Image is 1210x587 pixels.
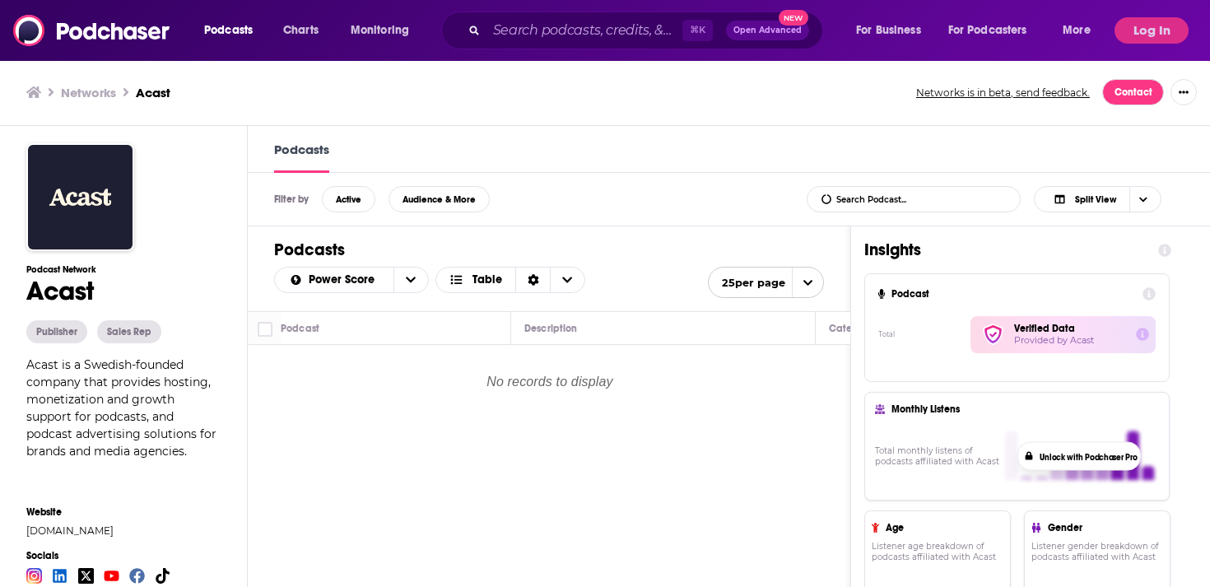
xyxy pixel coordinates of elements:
span: Acast is a Swedish-founded company that provides hosting, monetization and growth support for pod... [26,357,216,459]
button: Audience & More [389,186,490,212]
button: open menu [938,17,1051,44]
h2: Choose List sort [274,267,429,293]
span: Podcasts [204,19,253,42]
h5: Provided by Acast [1014,334,1123,347]
a: [DOMAIN_NAME] [26,524,221,537]
p: No records to display [249,346,851,426]
span: Split View [1075,195,1116,204]
h4: Podcast [891,288,1136,300]
img: verified Badge [977,324,1009,345]
button: Unlock with Podchaser Pro [1040,451,1137,463]
div: Sort Direction [515,268,550,292]
a: Podcasts [274,142,329,173]
span: Open Advanced [733,26,802,35]
span: Website [26,506,221,518]
span: Power Score [309,274,380,286]
button: Choose View [1034,186,1161,212]
span: 25 per page [709,270,785,296]
button: open menu [1051,17,1111,44]
h4: Monthly Listens [891,403,1152,415]
button: open menu [708,267,824,298]
h3: Podcast Network [26,264,221,275]
button: Active [322,186,375,212]
input: Search podcasts, credits, & more... [486,17,682,44]
div: Podcast [281,319,319,338]
h4: Age [886,522,997,533]
div: Description [524,319,577,338]
h2: Choose View [1034,186,1184,212]
span: Monitoring [351,19,409,42]
button: Sales Rep [97,320,161,343]
span: Active [336,195,361,204]
button: open menu [393,268,428,292]
img: Podchaser - Follow, Share and Rate Podcasts [13,15,171,46]
p: Total [878,330,970,338]
button: Publisher [26,320,87,343]
h4: Gender [1048,522,1156,533]
span: ⌘ K [682,20,713,41]
span: For Business [856,19,921,42]
a: Charts [272,17,328,44]
a: Acast [136,85,170,100]
button: Networks is in beta, send feedback. [910,86,1096,100]
span: Table [472,274,502,286]
span: More [1063,19,1091,42]
h1: Acast [26,275,221,307]
h4: Total monthly listens of podcasts affiliated with Acast [875,445,1000,467]
h3: Filter by [274,193,309,205]
button: open menu [845,17,942,44]
span: Socials [26,550,221,561]
h1: Podcasts [274,240,824,260]
button: open menu [193,17,274,44]
span: New [779,10,808,26]
h1: Insights [864,240,1145,260]
button: Open AdvancedNew [726,21,809,40]
button: Show More Button [1170,79,1197,105]
span: Audience & More [403,195,476,204]
img: Acast logo [26,143,134,251]
h4: Listener gender breakdown of podcasts affiliated with Acast [1031,541,1163,562]
button: open menu [339,17,430,44]
div: Search podcasts, credits, & more... [457,12,839,49]
h4: Listener age breakdown of podcasts affiliated with Acast [872,541,1003,562]
a: Networks [61,85,116,100]
button: Log In [1115,17,1189,44]
div: Categories [829,319,880,338]
h2: Verified Data [1014,323,1123,334]
button: Choose View [435,267,586,293]
a: Contact [1102,79,1164,105]
span: Charts [283,19,319,42]
span: For Podcasters [948,19,1027,42]
button: open menu [275,274,393,286]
